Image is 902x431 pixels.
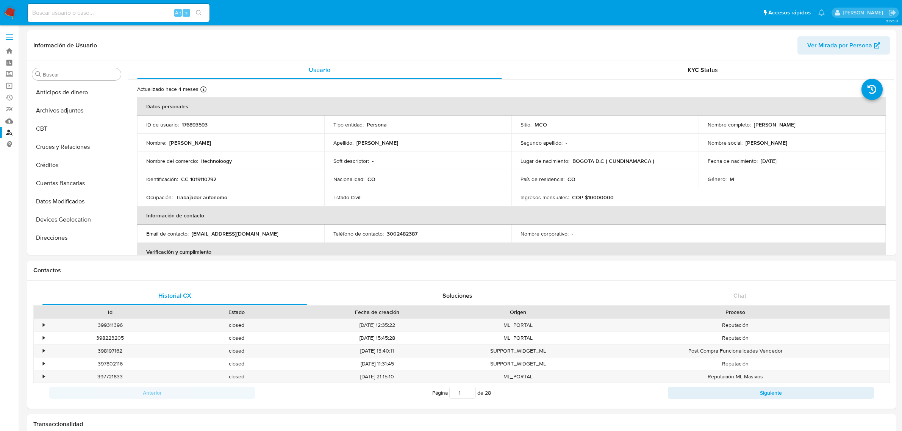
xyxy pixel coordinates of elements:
[29,83,124,102] button: Anticipos de dinero
[367,176,375,183] p: CO
[730,176,734,183] p: M
[521,230,569,237] p: Nombre corporativo :
[43,360,45,367] div: •
[146,158,198,164] p: Nombre del comercio :
[175,9,181,16] span: Alt
[158,291,191,300] span: Historial CX
[455,319,581,331] div: ML_PORTAL
[572,158,654,164] p: BOGOTA D.C ( CUNDINAMARCA )
[192,230,278,237] p: [EMAIL_ADDRESS][DOMAIN_NAME]
[43,347,45,354] div: •
[581,358,889,370] div: Reputación
[29,120,124,138] button: CBT
[333,176,364,183] p: Nacionalidad :
[29,229,124,247] button: Direcciones
[333,230,384,237] p: Teléfono de contacto :
[843,9,886,16] p: juan.montanobonaga@mercadolibre.com.co
[146,139,166,146] p: Nombre :
[521,176,564,183] p: País de residencia :
[356,139,398,146] p: [PERSON_NAME]
[442,291,472,300] span: Soluciones
[768,9,811,17] span: Accesos rápidos
[572,230,573,237] p: -
[137,86,199,93] p: Actualizado hace 4 meses
[708,139,743,146] p: Nombre social :
[888,9,896,17] a: Salir
[364,194,366,201] p: -
[567,176,575,183] p: CO
[185,9,188,16] span: s
[460,308,576,316] div: Origen
[708,176,727,183] p: Género :
[387,230,417,237] p: 3002482387
[668,387,874,399] button: Siguiente
[137,243,886,261] th: Verificación y cumplimiento
[43,334,45,342] div: •
[754,121,796,128] p: [PERSON_NAME]
[581,370,889,383] div: Reputación ML Masivos
[455,358,581,370] div: SUPPORT_WIDGET_ML
[305,308,450,316] div: Fecha de creación
[521,121,532,128] p: Sitio :
[35,71,41,77] button: Buscar
[485,389,491,397] span: 28
[708,158,758,164] p: Fecha de nacimiento :
[146,194,173,201] p: Ocupación :
[818,9,825,16] a: Notificaciones
[47,332,173,344] div: 398223205
[455,370,581,383] div: ML_PORTAL
[688,66,718,74] span: KYC Status
[176,194,227,201] p: Trabajador autonomo
[146,176,178,183] p: Identificación :
[797,36,890,55] button: Ver Mirada por Persona
[173,358,299,370] div: closed
[191,8,206,18] button: search-icon
[173,370,299,383] div: closed
[367,121,387,128] p: Persona
[29,192,124,211] button: Datos Modificados
[43,71,118,78] input: Buscar
[43,373,45,380] div: •
[47,358,173,370] div: 397802116
[333,194,361,201] p: Estado Civil :
[29,174,124,192] button: Cuentas Bancarias
[52,308,168,316] div: Id
[581,332,889,344] div: Reputación
[137,206,886,225] th: Información de contacto
[761,158,777,164] p: [DATE]
[746,139,787,146] p: [PERSON_NAME]
[300,370,455,383] div: [DATE] 21:15:10
[29,156,124,174] button: Créditos
[43,322,45,329] div: •
[178,308,294,316] div: Estado
[455,332,581,344] div: ML_PORTAL
[309,66,330,74] span: Usuario
[807,36,872,55] span: Ver Mirada por Persona
[572,194,614,201] p: COP $10000000
[300,345,455,357] div: [DATE] 13:40:11
[181,176,216,183] p: CC 1019110792
[28,8,209,18] input: Buscar usuario o caso...
[581,319,889,331] div: Reputación
[146,230,189,237] p: Email de contacto :
[173,332,299,344] div: closed
[432,387,491,399] span: Página de
[333,121,364,128] p: Tipo entidad :
[333,139,353,146] p: Apellido :
[29,247,124,265] button: Dispositivos Point
[300,332,455,344] div: [DATE] 15:45:28
[49,387,255,399] button: Anterior
[300,358,455,370] div: [DATE] 11:31:45
[137,97,886,116] th: Datos personales
[521,158,569,164] p: Lugar de nacimiento :
[535,121,547,128] p: MCO
[47,345,173,357] div: 398197162
[372,158,374,164] p: -
[33,42,97,49] h1: Información de Usuario
[29,138,124,156] button: Cruces y Relaciones
[581,345,889,357] div: Post Compra Funcionalidades Vendedor
[586,308,884,316] div: Proceso
[33,267,890,274] h1: Contactos
[33,420,890,428] h1: Transaccionalidad
[29,102,124,120] button: Archivos adjuntos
